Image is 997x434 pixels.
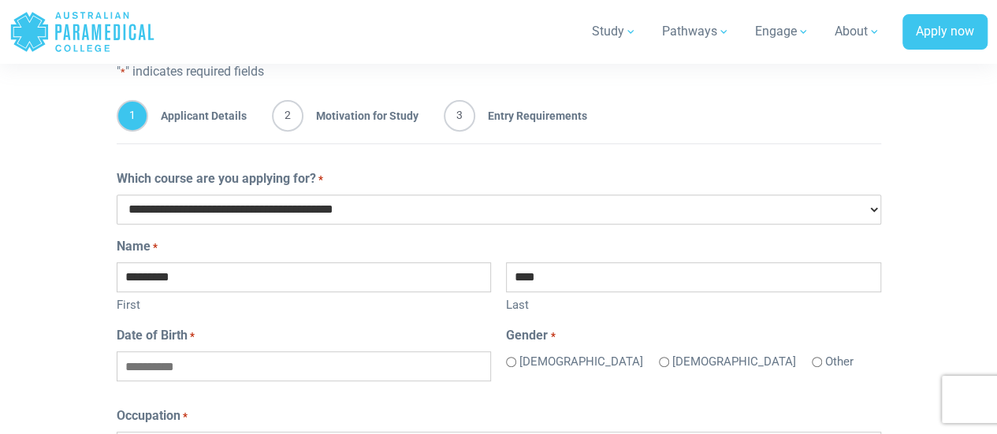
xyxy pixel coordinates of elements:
label: Last [506,292,880,314]
a: Pathways [653,9,739,54]
span: 1 [117,100,148,132]
legend: Name [117,237,881,256]
span: Entry Requirements [475,100,587,132]
label: Occupation [117,406,188,425]
span: 3 [444,100,475,132]
span: Applicant Details [148,100,247,132]
p: " " indicates required fields [117,62,881,81]
label: Which course are you applying for? [117,169,323,188]
label: First [117,292,491,314]
a: About [825,9,890,54]
a: Study [582,9,646,54]
a: Engage [746,9,819,54]
span: 2 [272,100,303,132]
legend: Gender [506,326,880,345]
label: Date of Birth [117,326,195,345]
a: Apply now [902,14,988,50]
span: Motivation for Study [303,100,419,132]
label: Other [825,353,854,371]
label: [DEMOGRAPHIC_DATA] [672,353,796,371]
label: [DEMOGRAPHIC_DATA] [519,353,643,371]
a: Australian Paramedical College [9,6,155,57]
